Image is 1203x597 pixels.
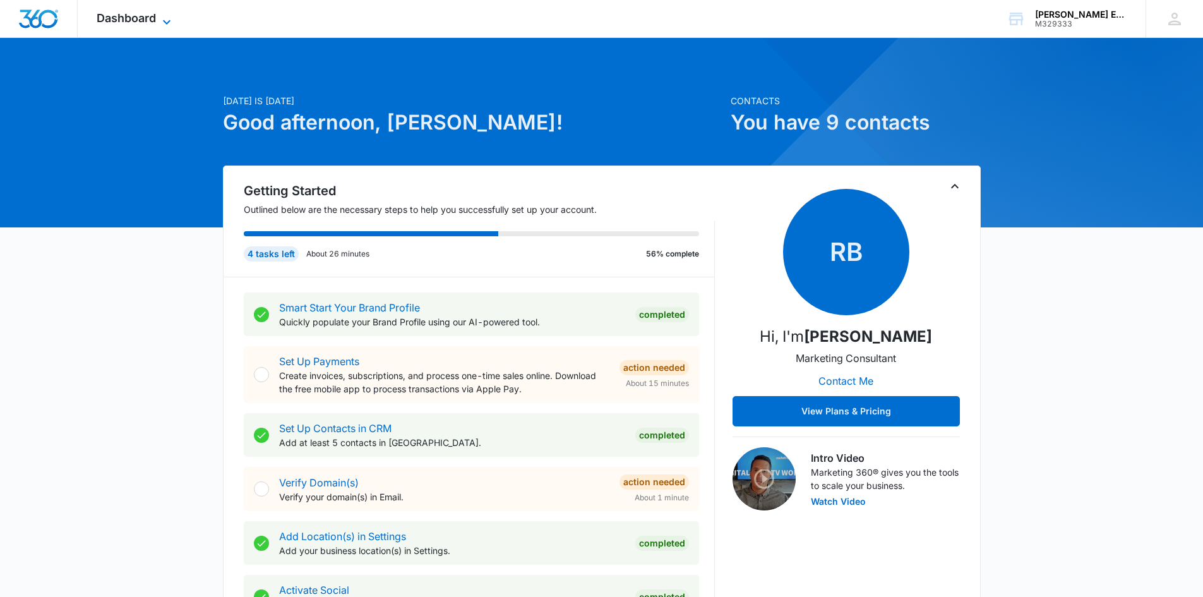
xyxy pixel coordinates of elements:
[279,476,359,489] a: Verify Domain(s)
[97,11,156,25] span: Dashboard
[279,490,609,504] p: Verify your domain(s) in Email.
[731,94,981,107] p: Contacts
[306,248,369,260] p: About 26 minutes
[244,181,715,200] h2: Getting Started
[244,246,299,262] div: 4 tasks left
[947,179,962,194] button: Toggle Collapse
[796,351,896,366] p: Marketing Consultant
[619,360,689,375] div: Action Needed
[731,107,981,138] h1: You have 9 contacts
[244,203,715,216] p: Outlined below are the necessary steps to help you successfully set up your account.
[279,584,349,596] a: Activate Social
[279,369,609,395] p: Create invoices, subscriptions, and process one-time sales online. Download the free mobile app t...
[279,422,392,435] a: Set Up Contacts in CRM
[783,189,909,315] span: RB
[223,94,723,107] p: [DATE] is [DATE]
[635,428,689,443] div: Completed
[279,530,406,543] a: Add Location(s) in Settings
[1035,9,1127,20] div: account name
[1035,20,1127,28] div: account id
[804,327,932,346] strong: [PERSON_NAME]
[626,378,689,389] span: About 15 minutes
[733,396,960,426] button: View Plans & Pricing
[733,447,796,510] img: Intro Video
[760,325,932,348] p: Hi, I'm
[223,107,723,138] h1: Good afternoon, [PERSON_NAME]!
[279,315,625,329] p: Quickly populate your Brand Profile using our AI-powered tool.
[811,466,960,492] p: Marketing 360® gives you the tools to scale your business.
[811,450,960,466] h3: Intro Video
[635,492,689,504] span: About 1 minute
[279,436,625,449] p: Add at least 5 contacts in [GEOGRAPHIC_DATA].
[811,497,866,506] button: Watch Video
[279,544,625,557] p: Add your business location(s) in Settings.
[279,355,359,368] a: Set Up Payments
[635,307,689,322] div: Completed
[279,301,420,314] a: Smart Start Your Brand Profile
[646,248,699,260] p: 56% complete
[635,536,689,551] div: Completed
[806,366,886,396] button: Contact Me
[619,474,689,490] div: Action Needed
